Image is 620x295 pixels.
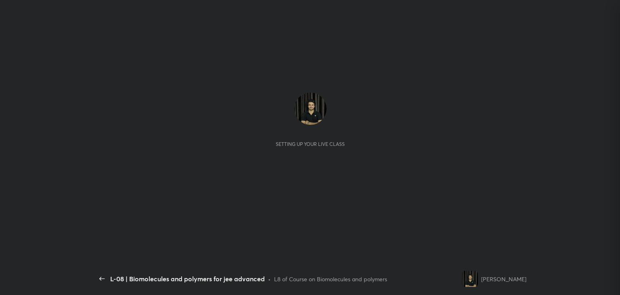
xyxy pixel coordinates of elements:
[268,275,271,283] div: •
[294,93,327,125] img: 12c70a12c77b4000a4527c30547478fb.jpg
[274,275,387,283] div: L8 of Course on Biomolecules and polymers
[110,274,265,284] div: L-08 | Biomolecules and polymers for jee advanced
[276,141,345,147] div: Setting up your live class
[481,275,526,283] div: [PERSON_NAME]
[462,271,478,287] img: 12c70a12c77b4000a4527c30547478fb.jpg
